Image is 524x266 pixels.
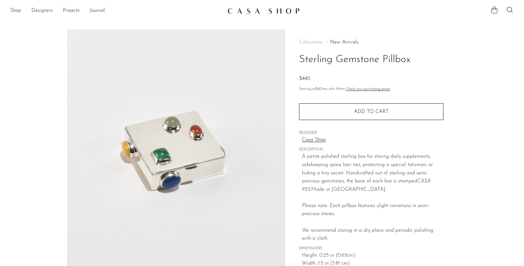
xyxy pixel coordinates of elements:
[90,7,105,15] a: Journal
[31,7,53,15] a: Designers
[299,103,443,120] button: Add to cart
[299,40,322,45] span: Collections
[346,87,390,91] a: Check your purchasing power - Learn more about Affirm Financing (opens in modal)
[302,153,443,243] p: A petite polished sterling box for storing daily supplements, safekeeping spare hair ties, protec...
[330,40,358,45] a: New Arrivals
[299,130,443,136] span: DESIGNER
[10,7,21,15] a: Shop
[299,246,443,252] span: DIMENSIONS
[299,76,310,81] span: $440
[302,228,434,241] i: We recommend storing in a dry place and periodic polishing with a cloth.
[10,5,222,16] ul: NEW HEADER MENU
[302,136,443,144] a: Casa Shop
[299,52,443,68] h1: Sterling Gemstone Pillbox
[10,5,222,16] nav: Desktop navigation
[299,147,443,153] span: DESCRIPTION
[299,86,443,92] p: Starting at /mo with Affirm.
[63,7,80,15] a: Projects
[302,203,434,241] em: Please note: Each pillbox features slight variations in semi-precious stones.
[315,87,322,91] span: $40
[302,252,443,260] span: Height: 0.25 in (0.63cm)
[354,109,389,114] span: Add to cart
[302,179,431,192] em: CASA 925.
[299,40,443,45] nav: Breadcrumbs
